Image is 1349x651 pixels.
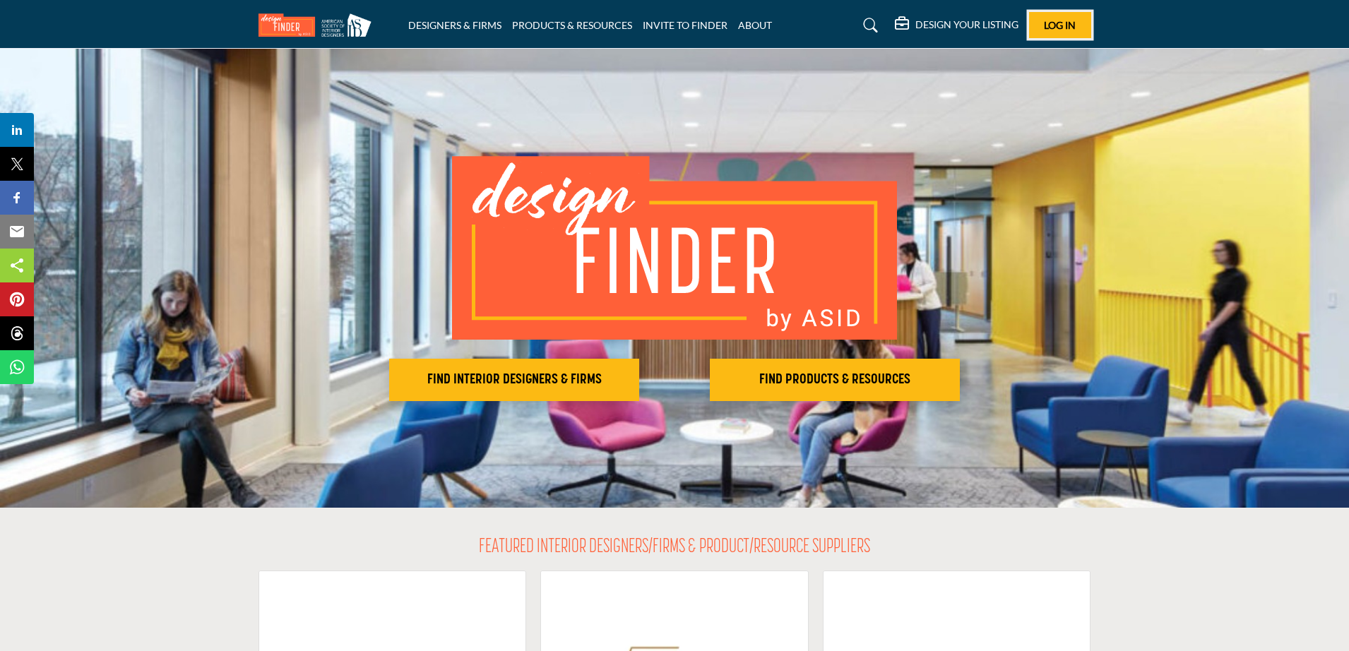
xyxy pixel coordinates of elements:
[643,19,727,31] a: INVITE TO FINDER
[479,536,870,560] h2: FEATURED INTERIOR DESIGNERS/FIRMS & PRODUCT/RESOURCE SUPPLIERS
[714,371,956,388] h2: FIND PRODUCTS & RESOURCES
[408,19,501,31] a: DESIGNERS & FIRMS
[1044,19,1076,31] span: Log In
[850,14,887,37] a: Search
[512,19,632,31] a: PRODUCTS & RESOURCES
[738,19,772,31] a: ABOUT
[915,18,1018,31] h5: DESIGN YOUR LISTING
[452,156,897,340] img: image
[1029,12,1091,38] button: Log In
[710,359,960,401] button: FIND PRODUCTS & RESOURCES
[895,17,1018,34] div: DESIGN YOUR LISTING
[258,13,379,37] img: Site Logo
[393,371,635,388] h2: FIND INTERIOR DESIGNERS & FIRMS
[389,359,639,401] button: FIND INTERIOR DESIGNERS & FIRMS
